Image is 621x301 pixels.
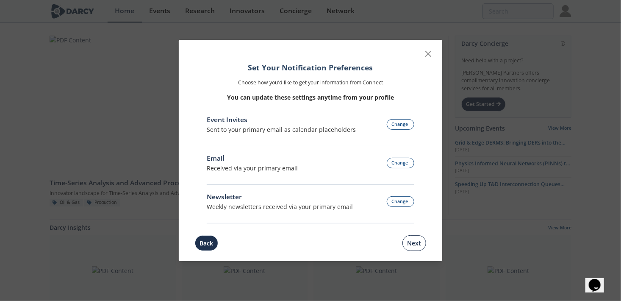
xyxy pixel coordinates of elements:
[207,115,356,125] div: Event Invites
[207,153,298,164] div: Email
[207,79,414,86] p: Choose how you’d like to get your information from Connect
[207,93,414,102] p: You can update these settings anytime from your profile
[207,192,353,202] div: Newsletter
[387,196,415,207] button: Change
[402,235,426,251] button: Next
[207,125,356,134] div: Sent to your primary email as calendar placeholders
[585,267,613,293] iframe: chat widget
[207,164,298,173] p: Received via your primary email
[207,202,353,211] div: Weekly newsletters received via your primary email
[387,119,415,130] button: Change
[207,62,414,73] h1: Set Your Notification Preferences
[195,235,218,251] button: Back
[387,158,415,168] button: Change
